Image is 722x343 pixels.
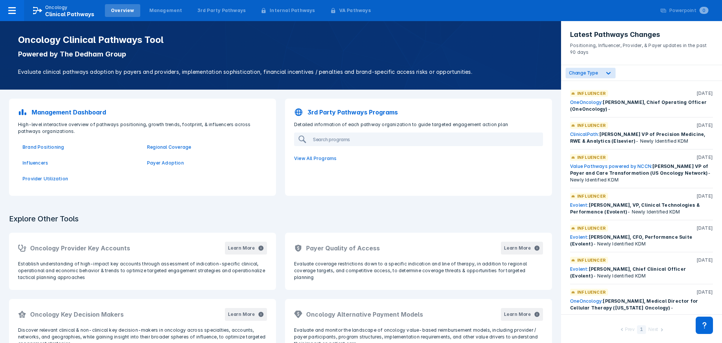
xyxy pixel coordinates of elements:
[577,289,606,296] p: Influencer
[30,244,130,253] h2: Oncology Provider Key Accounts
[14,121,272,135] p: High-level interactive overview of pathways positioning, growth trends, footprint, & influencers ...
[18,35,543,45] h1: Oncology Clinical Pathways Tool
[625,326,635,334] div: Prev
[294,261,543,281] p: Evaluate coverage restrictions down to a specific indication and line of therapy, in addition to ...
[669,7,708,14] div: Powerpoint
[504,245,531,252] div: Learn More
[570,131,705,144] span: [PERSON_NAME] VP of Precision Medicine, RWE & Analytics (Elsevier)
[570,30,713,39] h3: Latest Pathways Changes
[197,7,246,14] div: 3rd Party Pathways
[696,154,713,161] p: [DATE]
[5,209,83,228] h3: Explore Other Tools
[147,160,262,166] a: Payer Adoption
[577,154,606,161] p: Influencer
[270,7,315,14] div: Internal Pathways
[290,151,548,166] a: View All Programs
[696,225,713,232] p: [DATE]
[18,261,267,281] p: Establish understanding of high-impact key accounts through assessment of indication-specific cli...
[14,103,272,121] a: Management Dashboard
[501,242,543,255] button: Learn More
[45,4,68,11] p: Oncology
[577,225,606,232] p: Influencer
[18,50,543,59] p: Powered by The Dedham Group
[18,68,543,76] p: Evaluate clinical pathways adoption by payers and providers, implementation sophistication, finan...
[696,193,713,200] p: [DATE]
[504,311,531,318] div: Learn More
[570,298,603,304] a: OneOncology:
[570,266,589,272] a: Evolent:
[577,122,606,129] p: Influencer
[699,7,708,14] span: 0
[111,7,134,14] div: Overview
[225,242,267,255] button: Learn More
[310,133,535,145] input: Search programs
[696,289,713,296] p: [DATE]
[570,202,589,208] a: Evolent:
[570,266,686,279] span: [PERSON_NAME], Chief Clinical Officer (Evolent)
[570,99,707,112] span: [PERSON_NAME], Chief Operating Officer (OneOncology)
[696,317,713,334] div: Contact Support
[570,163,713,183] div: - Newly Identified KDM
[570,202,713,215] div: - Newly Identified KDM
[501,308,543,321] button: Learn More
[570,131,599,137] a: ClinicalPath:
[569,70,598,76] span: Change Type
[570,266,713,279] div: - Newly Identified KDM
[637,325,646,334] div: 1
[570,99,713,113] div: -
[696,90,713,97] p: [DATE]
[45,11,94,17] span: Clinical Pathways
[147,144,262,151] a: Regional Coverage
[570,298,698,311] span: [PERSON_NAME], Medical Director for Cellular Therapy ([US_STATE] Oncology)
[308,108,398,117] p: 3rd Party Pathways Programs
[23,144,138,151] a: Brand Positioning
[570,39,713,56] p: Positioning, Influencer, Provider, & Payer updates in the past 90 days
[696,257,713,264] p: [DATE]
[228,245,255,252] div: Learn More
[225,308,267,321] button: Learn More
[191,4,252,17] a: 3rd Party Pathways
[570,131,713,145] div: - Newly Identified KDM
[30,310,124,319] h2: Oncology Key Decision Makers
[290,103,548,121] a: 3rd Party Pathways Programs
[306,310,423,319] h2: Oncology Alternative Payment Models
[339,7,371,14] div: VA Pathways
[570,234,692,247] span: [PERSON_NAME], CFO, Performance Suite (Evolent)
[570,234,589,240] a: Evolent:
[577,257,606,264] p: Influencer
[23,175,138,182] a: Provider Utilization
[306,244,380,253] h2: Payer Quality of Access
[32,108,106,117] p: Management Dashboard
[570,99,603,105] a: OneOncology:
[290,121,548,128] p: Detailed information of each pathway organization to guide targeted engagement action plan
[648,326,658,334] div: Next
[570,234,713,247] div: - Newly Identified KDM
[228,311,255,318] div: Learn More
[143,4,188,17] a: Management
[570,202,700,215] span: [PERSON_NAME], VP, Clinical Technologies & Performance (Evolent)
[570,298,713,311] div: -
[23,160,138,166] a: Influencers
[577,90,606,97] p: Influencer
[577,193,606,200] p: Influencer
[105,4,140,17] a: Overview
[696,122,713,129] p: [DATE]
[570,163,652,169] a: Value Pathways powered by NCCN:
[149,7,182,14] div: Management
